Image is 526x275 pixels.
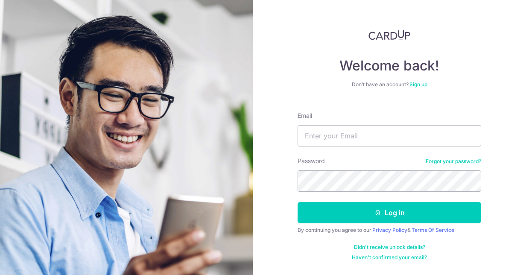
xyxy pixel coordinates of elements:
img: CardUp Logo [368,30,410,40]
a: Sign up [409,81,427,88]
keeper-lock: Open Keeper Popup [464,131,474,141]
a: Privacy Policy [372,227,407,233]
a: Terms Of Service [412,227,454,233]
a: Forgot your password? [426,158,481,165]
a: Haven't confirmed your email? [352,254,427,261]
div: Don’t have an account? [298,81,481,88]
h4: Welcome back! [298,57,481,74]
input: Enter your Email [298,125,481,146]
label: Password [298,157,325,165]
label: Email [298,111,312,120]
div: By continuing you agree to our & [298,227,481,234]
button: Log in [298,202,481,223]
a: Didn't receive unlock details? [354,244,425,251]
